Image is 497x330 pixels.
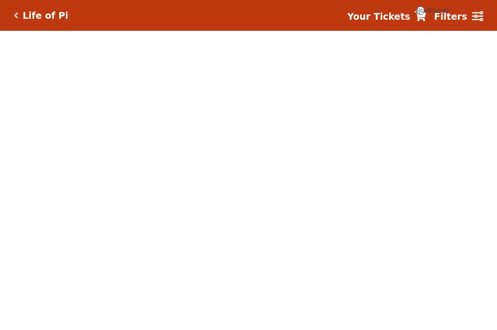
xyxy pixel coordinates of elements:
[416,6,425,15] span: {{cartCount}}
[14,12,18,19] a: Click here to go back to filters
[434,10,483,24] a: Filters
[347,11,410,22] strong: Your Tickets
[434,11,467,22] strong: Filters
[23,10,68,21] h5: Life of Pi
[347,10,426,24] a: Your Tickets {{cartCount}}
